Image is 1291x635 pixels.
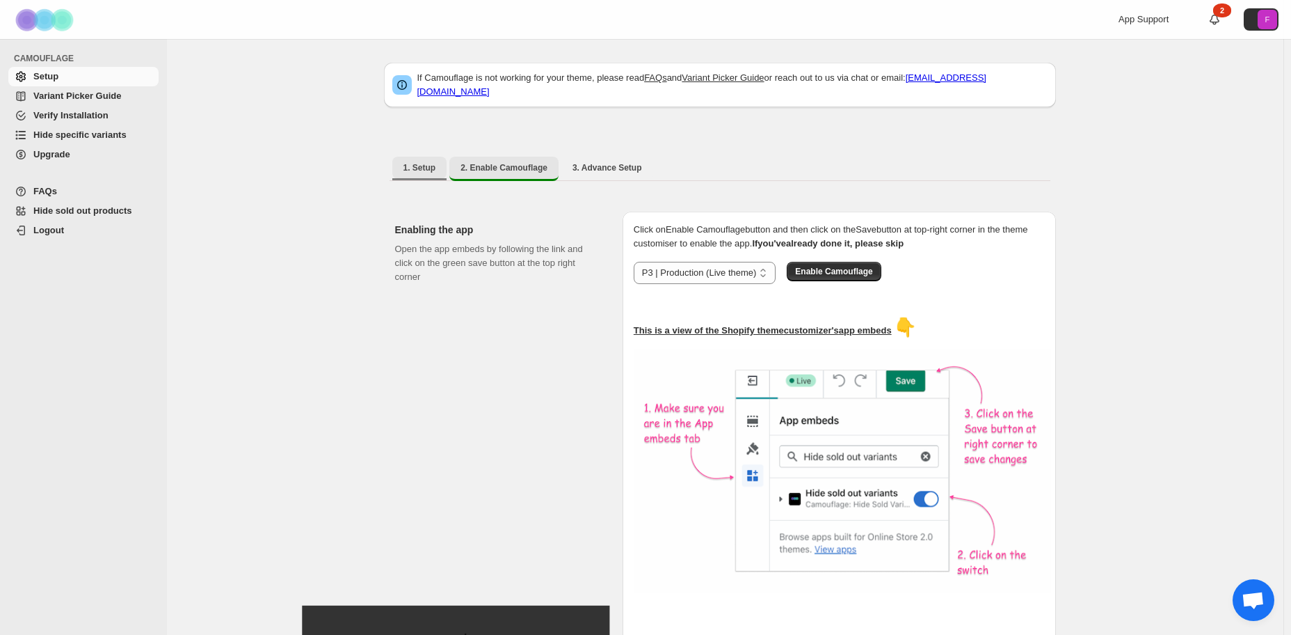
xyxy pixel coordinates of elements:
[894,317,916,338] span: 👇
[1244,8,1278,31] button: Avatar with initials F
[14,53,160,64] span: CAMOUFLAGE
[33,225,64,235] span: Logout
[8,67,159,86] a: Setup
[33,91,121,101] span: Variant Picker Guide
[787,266,881,276] a: Enable Camouflage
[33,71,58,81] span: Setup
[572,162,642,173] span: 3. Advance Setup
[460,162,547,173] span: 2. Enable Camouflage
[8,145,159,164] a: Upgrade
[634,223,1045,251] p: Click on Enable Camouflage button and then click on the Save button at top-right corner in the th...
[1258,10,1277,29] span: Avatar with initials F
[682,72,764,83] a: Variant Picker Guide
[8,221,159,240] a: Logout
[33,130,127,140] span: Hide specific variants
[1265,15,1270,24] text: F
[8,125,159,145] a: Hide specific variants
[403,162,436,173] span: 1. Setup
[1233,579,1274,621] div: Open chat
[8,182,159,201] a: FAQs
[752,238,904,249] b: If you've already done it, please skip
[417,71,1048,99] p: If Camouflage is not working for your theme, please read and or reach out to us via chat or email:
[8,201,159,221] a: Hide sold out products
[395,223,600,237] h2: Enabling the app
[11,1,81,39] img: Camouflage
[787,262,881,281] button: Enable Camouflage
[1118,14,1169,24] span: App Support
[33,186,57,196] span: FAQs
[1213,3,1231,17] div: 2
[644,72,667,83] a: FAQs
[8,86,159,106] a: Variant Picker Guide
[8,106,159,125] a: Verify Installation
[795,266,872,277] span: Enable Camouflage
[1208,13,1221,26] a: 2
[33,205,132,216] span: Hide sold out products
[33,110,109,120] span: Verify Installation
[634,325,892,336] u: This is a view of the Shopify theme customizer's app embeds
[634,349,1051,593] img: camouflage-enable
[33,149,70,159] span: Upgrade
